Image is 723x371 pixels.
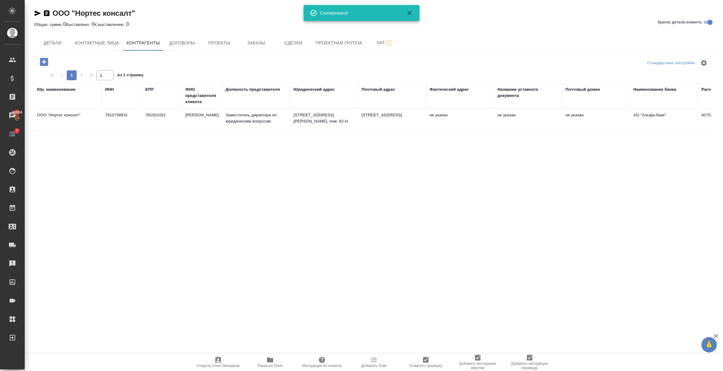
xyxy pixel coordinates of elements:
button: 🙏 [701,337,717,352]
button: Инструкции по клиенту [296,354,348,371]
span: Открыть отчет Newspeak [197,364,240,368]
svg: Подписаться [385,39,392,47]
button: Скопировать ссылку для ЯМессенджера [34,10,41,17]
span: Настроить таблицу [696,56,711,70]
div: Скопировано! [320,10,397,16]
button: Закрыть [402,9,417,17]
td: 781001001 [142,109,182,131]
td: не указан [562,109,630,131]
span: Договоры [167,39,197,47]
div: 0 0 0 [34,21,716,28]
div: Должность представителя [226,86,280,93]
span: Сделки [278,39,308,47]
p: Общая сумма [34,22,63,27]
span: Добавить инструкции верстки [455,361,500,370]
p: Выставлено: [66,22,91,27]
button: Открыть отчет Newspeak [192,354,244,371]
span: 36804 [8,109,26,115]
button: Отметить проверку [400,354,452,371]
span: Отметить проверку [409,364,442,368]
td: [STREET_ADDRESS] [358,109,426,131]
span: Контактные лица [75,39,119,47]
div: Юр. наименование [37,86,76,93]
span: Проекты [204,39,234,47]
td: не указан [426,109,494,131]
div: Почтовый домен [565,86,600,93]
p: К выставлению: [95,22,126,27]
span: Кратко детали клиента [658,19,701,25]
span: Контрагенты [127,39,160,47]
span: 🙏 [704,338,714,351]
span: Добавить инструкции перевода [507,361,552,370]
td: не указан [494,109,562,131]
div: Фактический адрес [429,86,469,93]
td: ООО "Нортес консалт" [34,109,102,131]
div: КПП [145,86,154,93]
span: Детали [38,39,67,47]
a: 7 [2,126,23,142]
div: ИНН [105,86,114,93]
button: Добавить Todo [348,354,400,371]
a: ООО "Нортес консалт" [53,9,135,17]
span: Папка на Drive [257,364,283,368]
td: [PERSON_NAME] [182,109,222,131]
td: АО "Альфа-банк" [630,109,698,131]
td: [STREET_ADDRESS][PERSON_NAME], пом. 82-Н [290,109,358,131]
button: Добавить контрагента [36,56,53,68]
span: Инструкции по клиенту [302,364,342,368]
td: Заместитель директора по юридическим вопросам [222,109,290,131]
div: Название уставного документа [497,86,559,99]
span: из 1 страниц [117,71,143,80]
div: Юридический адрес [294,86,335,93]
button: Папка на Drive [244,354,296,371]
div: Почтовый адрес [361,86,395,93]
span: Добавить Todo [361,364,387,368]
td: 7810738631 [102,109,142,131]
div: ФИО представителя клиента [185,86,219,105]
button: Добавить инструкции верстки [452,354,504,371]
span: Заказы [241,39,271,47]
span: Проектная группа [315,39,362,47]
div: split button [646,58,696,68]
span: Чат [370,39,399,47]
button: Скопировать ссылку [43,10,50,17]
span: 7 [12,128,22,134]
a: 36804 [2,108,23,123]
button: Добавить инструкции перевода [504,354,556,371]
div: Наименование банка [633,86,676,93]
